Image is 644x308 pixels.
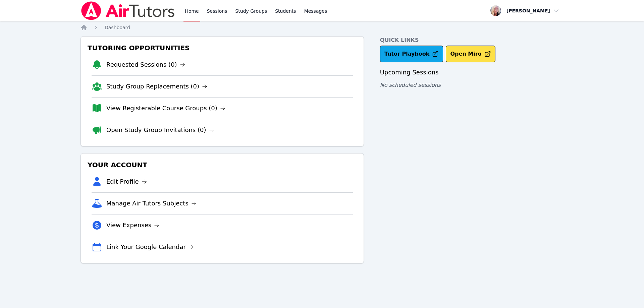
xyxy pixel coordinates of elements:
[106,82,207,91] a: Study Group Replacements (0)
[380,36,563,44] h4: Quick Links
[106,242,194,252] a: Link Your Google Calendar
[380,68,563,77] h3: Upcoming Sessions
[80,1,175,20] img: Air Tutors
[105,25,130,30] span: Dashboard
[304,8,327,14] span: Messages
[380,82,441,88] span: No scheduled sessions
[106,125,214,135] a: Open Study Group Invitations (0)
[86,159,358,171] h3: Your Account
[80,24,563,31] nav: Breadcrumb
[380,46,443,62] a: Tutor Playbook
[446,46,495,62] button: Open Miro
[106,177,147,186] a: Edit Profile
[86,42,358,54] h3: Tutoring Opportunities
[105,24,130,31] a: Dashboard
[106,60,185,69] a: Requested Sessions (0)
[106,199,197,208] a: Manage Air Tutors Subjects
[106,104,225,113] a: View Registerable Course Groups (0)
[106,221,159,230] a: View Expenses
